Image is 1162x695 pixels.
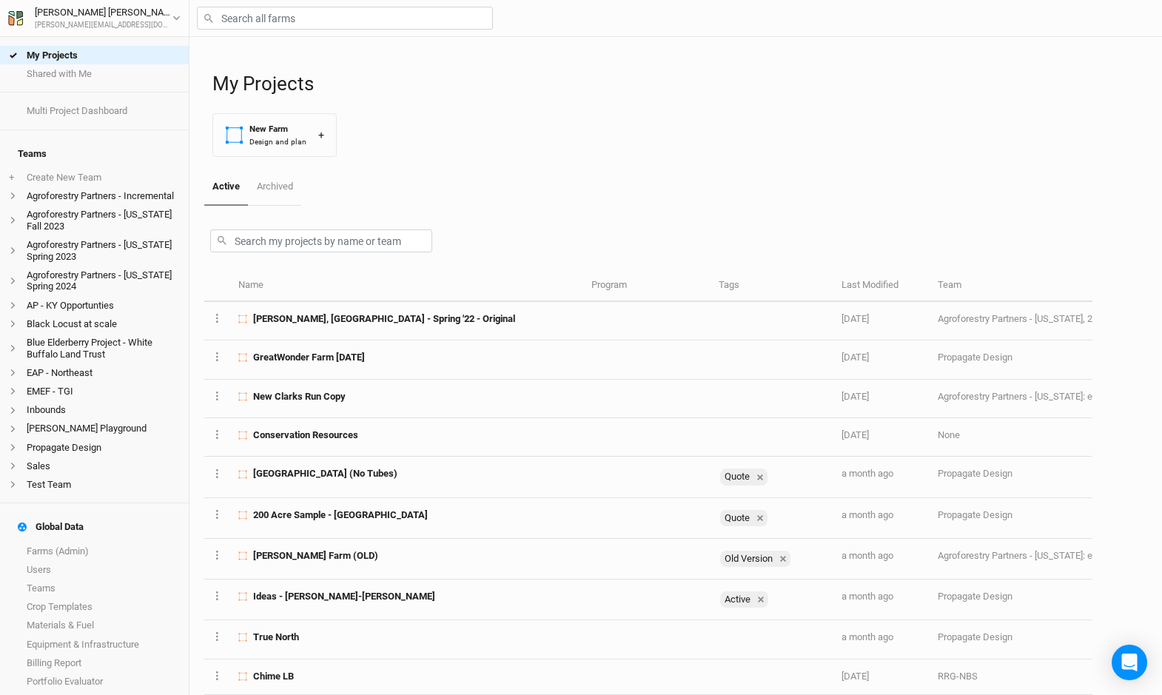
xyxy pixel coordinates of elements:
[197,7,493,30] input: Search all farms
[249,136,306,147] div: Design and plan
[720,469,768,485] div: Quote
[9,172,14,184] span: +
[842,509,893,520] span: Jul 7, 2025 9:50 PM
[711,270,833,302] th: Tags
[720,591,753,608] div: Active
[253,429,358,442] span: Conservation Resources
[7,4,181,31] button: [PERSON_NAME] [PERSON_NAME][PERSON_NAME][EMAIL_ADDRESS][DOMAIN_NAME]
[210,229,432,252] input: Search my projects by name or team
[253,590,435,603] span: Ideas - Warehime-Steve Yelland
[230,270,582,302] th: Name
[318,127,324,143] div: +
[253,351,365,364] span: GreatWonder Farm 12/31/21
[253,390,346,403] span: New Clarks Run Copy
[842,429,869,440] span: Jul 22, 2025 10:32 AM
[842,671,869,682] span: Jun 24, 2025 3:14 PM
[833,270,930,302] th: Last Modified
[253,549,378,563] span: Flemings Farm (OLD)
[249,123,306,135] div: New Farm
[9,139,180,169] h4: Teams
[720,551,790,567] div: Old Version
[212,113,337,157] button: New FarmDesign and plan+
[1112,645,1147,680] div: Open Intercom Messenger
[720,591,768,608] div: Active
[842,468,893,479] span: Jul 16, 2025 4:57 PM
[842,391,869,402] span: Jul 23, 2025 11:20 AM
[842,352,869,363] span: Jul 24, 2025 3:56 PM
[842,591,893,602] span: Jul 1, 2025 2:34 PM
[582,270,710,302] th: Program
[253,631,299,644] span: True North
[35,5,172,20] div: [PERSON_NAME] [PERSON_NAME]
[204,169,248,206] a: Active
[842,313,869,324] span: Jul 25, 2025 12:51 PM
[253,508,428,522] span: 200 Acre Sample - Wedonia Farm
[720,469,753,485] div: Quote
[720,510,753,526] div: Quote
[842,631,893,642] span: Jun 30, 2025 10:25 AM
[842,550,893,561] span: Jul 7, 2025 11:27 AM
[253,670,294,683] span: Chime LB
[248,169,300,204] a: Archived
[212,73,1147,95] h1: My Projects
[720,510,768,526] div: Quote
[253,312,515,326] span: K.Hill, KY - Spring '22 - Original
[253,467,397,480] span: Little Springs Farm (No Tubes)
[720,551,776,567] div: Old Version
[18,521,84,533] div: Global Data
[35,20,172,31] div: [PERSON_NAME][EMAIL_ADDRESS][DOMAIN_NAME]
